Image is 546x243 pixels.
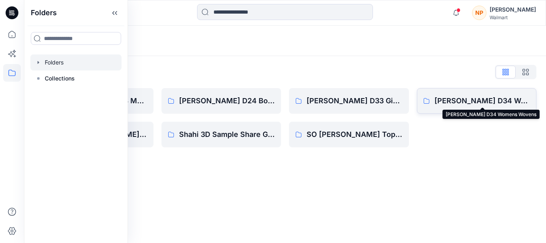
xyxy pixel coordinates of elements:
[179,129,275,140] p: Shahi 3D Sample Share Group
[179,95,275,106] p: [PERSON_NAME] D24 Boys Wovens
[434,95,530,106] p: [PERSON_NAME] D34 Womens Wovens
[490,14,536,20] div: Walmart
[289,88,409,114] a: [PERSON_NAME] D33 Girls Wovens
[307,129,403,140] p: SO [PERSON_NAME] Tops Bottoms Dresses
[490,5,536,14] div: [PERSON_NAME]
[307,95,403,106] p: [PERSON_NAME] D33 Girls Wovens
[289,122,409,147] a: SO [PERSON_NAME] Tops Bottoms Dresses
[161,122,281,147] a: Shahi 3D Sample Share Group
[161,88,281,114] a: [PERSON_NAME] D24 Boys Wovens
[417,88,537,114] a: [PERSON_NAME] D34 Womens Wovens
[45,74,75,83] p: Collections
[472,6,486,20] div: NP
